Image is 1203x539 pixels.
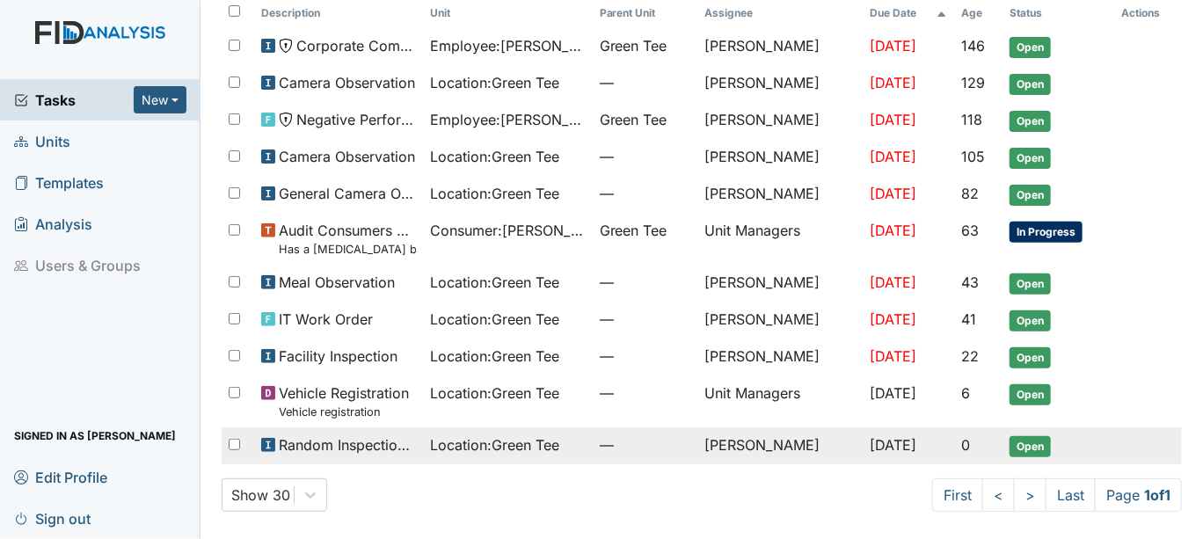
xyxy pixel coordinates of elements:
[296,109,416,130] span: Negative Performance Review
[961,148,985,165] span: 105
[870,273,916,291] span: [DATE]
[697,375,863,427] td: Unit Managers
[697,302,863,339] td: [PERSON_NAME]
[430,72,559,93] span: Location : Green Tee
[961,185,979,202] span: 82
[279,241,416,258] small: Has a [MEDICAL_DATA] been completed for all [DEMOGRAPHIC_DATA] and [DEMOGRAPHIC_DATA] over 50 or ...
[229,5,240,17] input: Toggle All Rows Selected
[697,213,863,265] td: Unit Managers
[870,222,916,239] span: [DATE]
[961,384,970,402] span: 6
[14,90,134,111] a: Tasks
[1046,478,1096,512] a: Last
[279,72,415,93] span: Camera Observation
[1010,111,1051,132] span: Open
[870,384,916,402] span: [DATE]
[1010,185,1051,206] span: Open
[600,72,690,93] span: —
[870,310,916,328] span: [DATE]
[430,146,559,167] span: Location : Green Tee
[600,346,690,367] span: —
[430,109,585,130] span: Employee : [PERSON_NAME]
[600,434,690,455] span: —
[279,382,409,420] span: Vehicle Registration Vehicle registration
[134,86,186,113] button: New
[430,346,559,367] span: Location : Green Tee
[1010,148,1051,169] span: Open
[279,272,395,293] span: Meal Observation
[697,65,863,102] td: [PERSON_NAME]
[961,37,985,55] span: 146
[600,309,690,330] span: —
[430,309,559,330] span: Location : Green Tee
[1010,273,1051,295] span: Open
[14,422,176,449] span: Signed in as [PERSON_NAME]
[279,346,397,367] span: Facility Inspection
[14,210,92,237] span: Analysis
[600,183,690,204] span: —
[961,273,979,291] span: 43
[231,484,290,506] div: Show 30
[870,74,916,91] span: [DATE]
[870,37,916,55] span: [DATE]
[961,74,985,91] span: 129
[870,148,916,165] span: [DATE]
[14,463,107,491] span: Edit Profile
[279,404,409,420] small: Vehicle registration
[697,139,863,176] td: [PERSON_NAME]
[870,436,916,454] span: [DATE]
[1010,310,1051,331] span: Open
[1095,478,1182,512] span: Page
[279,309,373,330] span: IT Work Order
[600,35,667,56] span: Green Tee
[430,183,559,204] span: Location : Green Tee
[1010,436,1051,457] span: Open
[1010,384,1051,405] span: Open
[430,434,559,455] span: Location : Green Tee
[697,176,863,213] td: [PERSON_NAME]
[961,310,976,328] span: 41
[870,111,916,128] span: [DATE]
[870,347,916,365] span: [DATE]
[14,127,70,155] span: Units
[870,185,916,202] span: [DATE]
[697,28,863,65] td: [PERSON_NAME]
[279,220,416,258] span: Audit Consumers Charts Has a colonoscopy been completed for all males and females over 50 or is t...
[697,265,863,302] td: [PERSON_NAME]
[1010,222,1083,243] span: In Progress
[600,382,690,404] span: —
[600,146,690,167] span: —
[14,505,91,532] span: Sign out
[296,35,416,56] span: Corporate Compliance
[932,478,1182,512] nav: task-pagination
[600,272,690,293] span: —
[430,220,585,241] span: Consumer : [PERSON_NAME]
[961,347,979,365] span: 22
[961,222,979,239] span: 63
[982,478,1015,512] a: <
[1010,347,1051,368] span: Open
[961,111,982,128] span: 118
[697,339,863,375] td: [PERSON_NAME]
[1014,478,1046,512] a: >
[697,102,863,139] td: [PERSON_NAME]
[430,272,559,293] span: Location : Green Tee
[279,434,416,455] span: Random Inspection for AM
[279,146,415,167] span: Camera Observation
[279,183,416,204] span: General Camera Observation
[600,220,667,241] span: Green Tee
[697,427,863,464] td: [PERSON_NAME]
[961,436,970,454] span: 0
[430,35,585,56] span: Employee : [PERSON_NAME]
[932,478,983,512] a: First
[600,109,667,130] span: Green Tee
[1010,37,1051,58] span: Open
[14,169,104,196] span: Templates
[1144,486,1170,504] strong: 1 of 1
[1010,74,1051,95] span: Open
[430,382,559,404] span: Location : Green Tee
